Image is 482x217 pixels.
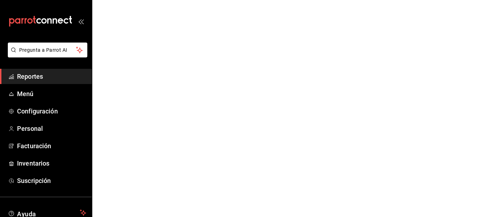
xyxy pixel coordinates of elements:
a: Pregunta a Parrot AI [5,51,87,59]
span: Ayuda [17,208,77,217]
span: Configuración [17,106,86,116]
span: Suscripción [17,176,86,185]
button: open_drawer_menu [78,18,84,24]
span: Personal [17,124,86,133]
span: Pregunta a Parrot AI [19,46,76,54]
span: Menú [17,89,86,99]
span: Inventarios [17,158,86,168]
span: Facturación [17,141,86,151]
button: Pregunta a Parrot AI [8,43,87,57]
span: Reportes [17,72,86,81]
